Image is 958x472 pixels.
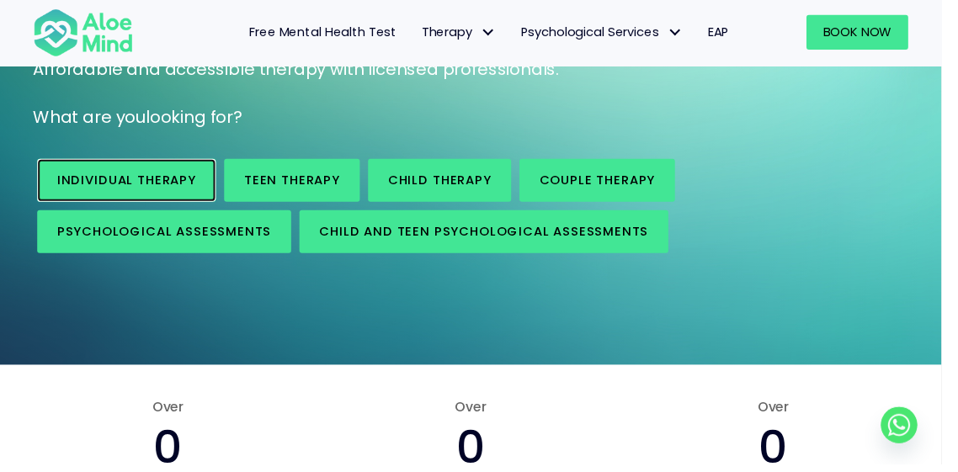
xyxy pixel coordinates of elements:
[821,15,924,50] a: Book Now
[530,24,695,41] span: Psychological Services
[721,24,742,41] span: EAP
[417,15,518,50] a: TherapyTherapy: submenu
[325,226,660,244] span: Child and Teen Psychological assessments
[897,414,934,451] a: Whatsapp
[152,15,755,50] nav: Menu
[254,24,404,41] span: Free Mental Health Test
[248,174,346,192] span: Teen Therapy
[38,214,296,257] a: Psychological assessments
[529,162,687,205] a: Couple therapy
[34,108,148,131] span: What are you
[429,24,505,41] span: Therapy
[838,24,907,41] span: Book Now
[375,162,520,205] a: Child Therapy
[34,8,136,59] img: Aloe mind Logo
[34,58,924,82] p: Affordable and accessible therapy with licensed professionals.
[38,162,220,205] a: Individual therapy
[242,15,417,50] a: Free Mental Health Test
[518,15,708,50] a: Psychological ServicesPsychological Services: submenu
[342,405,616,424] span: Over
[395,174,500,192] span: Child Therapy
[305,214,680,257] a: Child and Teen Psychological assessments
[34,405,308,424] span: Over
[148,108,247,131] span: looking for?
[675,21,700,45] span: Psychological Services: submenu
[549,174,667,192] span: Couple therapy
[708,15,755,50] a: EAP
[58,226,276,244] span: Psychological assessments
[485,21,509,45] span: Therapy: submenu
[58,174,200,192] span: Individual therapy
[228,162,366,205] a: Teen Therapy
[650,405,924,424] span: Over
